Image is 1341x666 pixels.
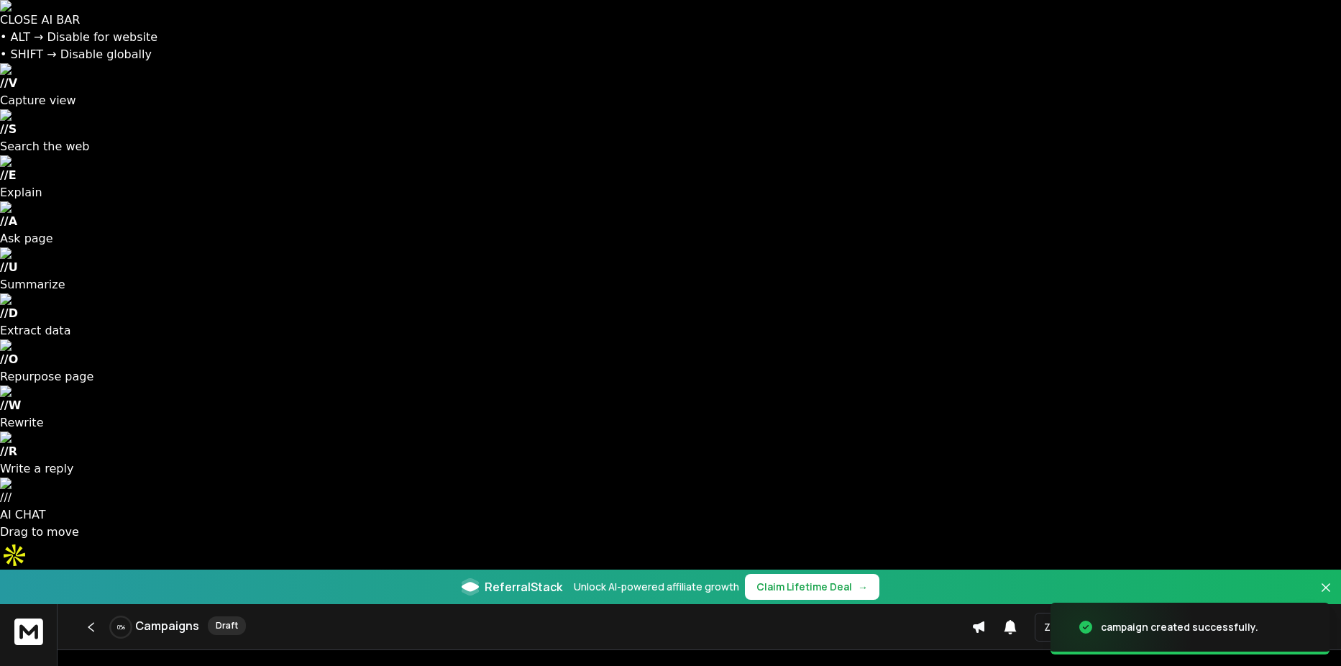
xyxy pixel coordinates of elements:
h1: Campaigns [135,617,199,634]
p: 0 % [117,623,125,631]
span: ReferralStack [485,578,562,596]
span: → [858,580,868,594]
p: Unlock AI-powered affiliate growth [574,580,739,594]
button: Claim Lifetime Deal→ [745,574,879,600]
button: Close banner [1317,578,1335,613]
div: campaign created successfully. [1101,620,1258,634]
div: Draft [208,616,246,635]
